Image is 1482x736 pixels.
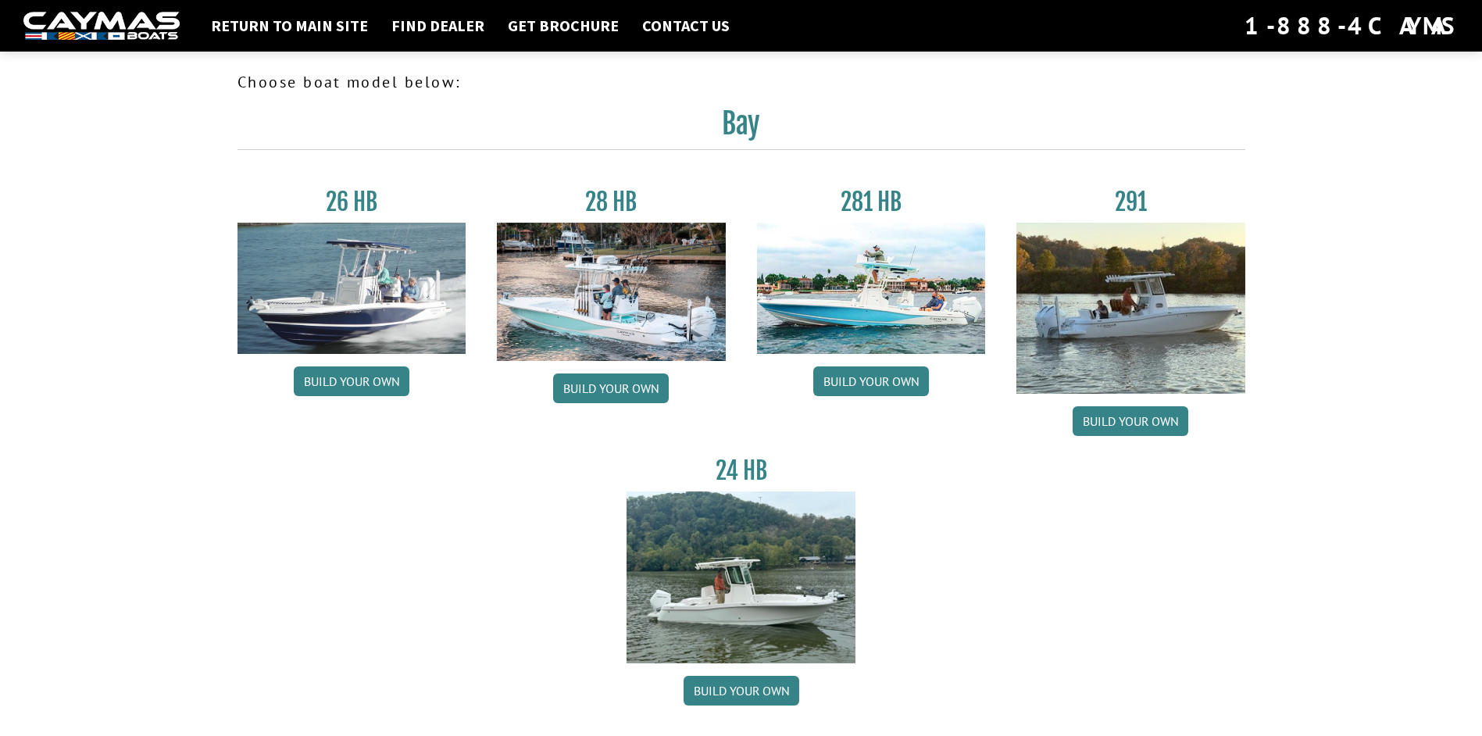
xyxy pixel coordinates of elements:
h3: 291 [1016,188,1245,216]
img: 28_hb_thumbnail_for_caymas_connect.jpg [497,223,726,361]
img: 28-hb-twin.jpg [757,223,986,354]
a: Find Dealer [384,16,492,36]
a: Build your own [684,676,799,706]
p: Choose boat model below: [237,70,1245,94]
img: 26_new_photo_resized.jpg [237,223,466,354]
h3: 24 HB [627,456,855,485]
h2: Bay [237,106,1245,150]
img: white-logo-c9c8dbefe5ff5ceceb0f0178aa75bf4bb51f6bca0971e226c86eb53dfe498488.png [23,12,180,41]
a: Build your own [1073,406,1188,436]
h3: 28 HB [497,188,726,216]
a: Build your own [813,366,929,396]
a: Return to main site [203,16,376,36]
a: Get Brochure [500,16,627,36]
a: Build your own [553,373,669,403]
img: 291_Thumbnail.jpg [1016,223,1245,394]
a: Contact Us [634,16,737,36]
div: 1-888-4CAYMAS [1245,9,1459,43]
h3: 281 HB [757,188,986,216]
h3: 26 HB [237,188,466,216]
a: Build your own [294,366,409,396]
img: 24_HB_thumbnail.jpg [627,491,855,663]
